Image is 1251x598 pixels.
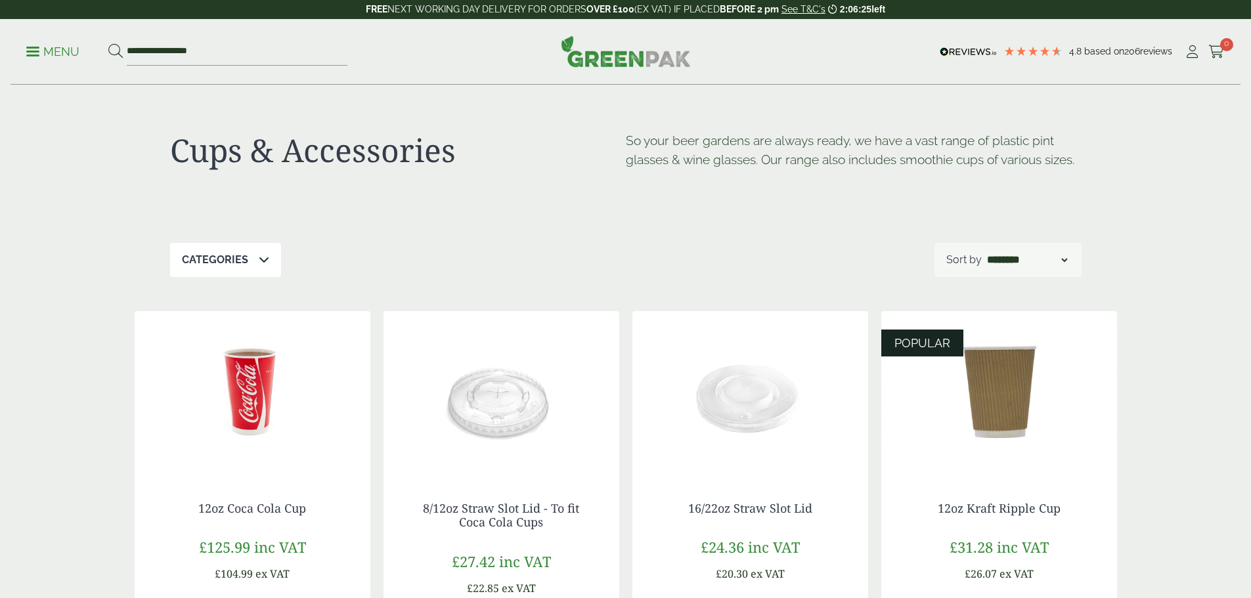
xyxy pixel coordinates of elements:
span: ex VAT [502,581,536,595]
img: 12oz Kraft Ripple Cup-0 [881,311,1117,475]
a: 16/22oz Straw Slot Lid [688,500,812,516]
span: £27.42 [452,551,495,571]
span: POPULAR [894,336,950,350]
span: inc VAT [254,537,306,557]
i: My Account [1184,45,1200,58]
span: 2:06:25 [840,4,871,14]
a: 0 [1208,42,1225,62]
span: inc VAT [499,551,551,571]
strong: FREE [366,4,387,14]
span: reviews [1140,46,1172,56]
a: Menu [26,44,79,57]
span: left [871,4,885,14]
span: £125.99 [199,537,250,557]
img: REVIEWS.io [940,47,997,56]
span: inc VAT [997,537,1049,557]
span: £20.30 [716,566,748,581]
img: 12oz Coca Cola Cup with coke [135,311,370,475]
img: 12oz straw slot coke cup lid [384,311,619,475]
a: 8/12oz Straw Slot Lid - To fit Coca Cola Cups [423,500,579,530]
a: See T&C's [781,4,825,14]
div: 4.79 Stars [1003,45,1063,57]
span: Based on [1084,46,1124,56]
a: 12oz Kraft Ripple Cup [938,500,1061,516]
img: GreenPak Supplies [561,35,691,67]
select: Shop order [984,252,1070,268]
h1: Cups & Accessories [170,131,626,169]
span: ex VAT [999,566,1034,581]
span: ex VAT [255,566,290,581]
span: £22.85 [467,581,499,595]
i: Cart [1208,45,1225,58]
strong: BEFORE 2 pm [720,4,779,14]
p: Sort by [946,252,982,268]
span: ex VAT [751,566,785,581]
a: 12oz Coca Cola Cup [198,500,306,516]
span: 206 [1124,46,1140,56]
span: £26.07 [965,566,997,581]
span: £24.36 [701,537,744,557]
p: Categories [182,252,248,268]
span: 0 [1220,38,1233,51]
p: Menu [26,44,79,60]
span: £104.99 [215,566,253,581]
p: So your beer gardens are always ready, we have a vast range of plastic pint glasses & wine glasse... [626,131,1082,169]
span: inc VAT [748,537,800,557]
strong: OVER £100 [586,4,634,14]
img: 16/22oz Straw Slot Coke Cup lid [632,311,868,475]
span: 4.8 [1069,46,1084,56]
span: £31.28 [950,537,993,557]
